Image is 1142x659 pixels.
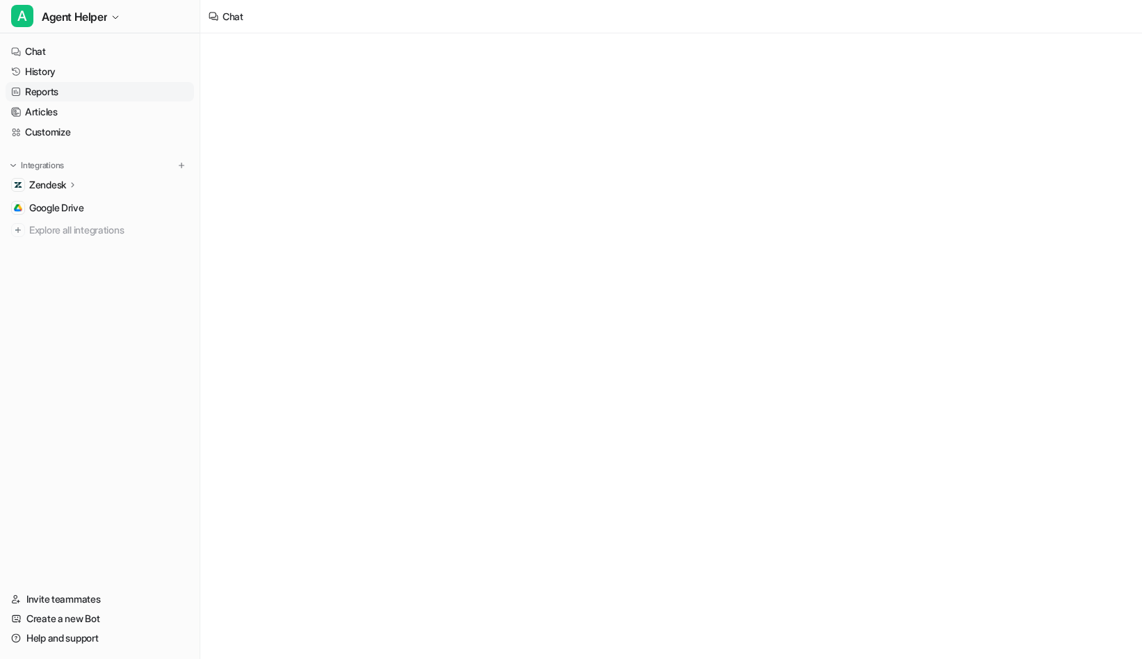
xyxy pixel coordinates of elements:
a: Customize [6,122,194,142]
p: Integrations [21,160,64,171]
a: History [6,62,194,81]
div: Chat [223,9,243,24]
a: Invite teammates [6,589,194,609]
span: A [11,5,33,27]
p: Zendesk [29,178,66,192]
a: Help and support [6,628,194,648]
a: Chat [6,42,194,61]
span: Agent Helper [42,7,107,26]
img: Zendesk [14,181,22,189]
a: Reports [6,82,194,101]
img: Google Drive [14,204,22,212]
a: Create a new Bot [6,609,194,628]
span: Explore all integrations [29,219,188,241]
span: Google Drive [29,201,84,215]
a: Articles [6,102,194,122]
img: explore all integrations [11,223,25,237]
a: Explore all integrations [6,220,194,240]
img: menu_add.svg [177,161,186,170]
a: Google DriveGoogle Drive [6,198,194,218]
img: expand menu [8,161,18,170]
button: Integrations [6,158,68,172]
